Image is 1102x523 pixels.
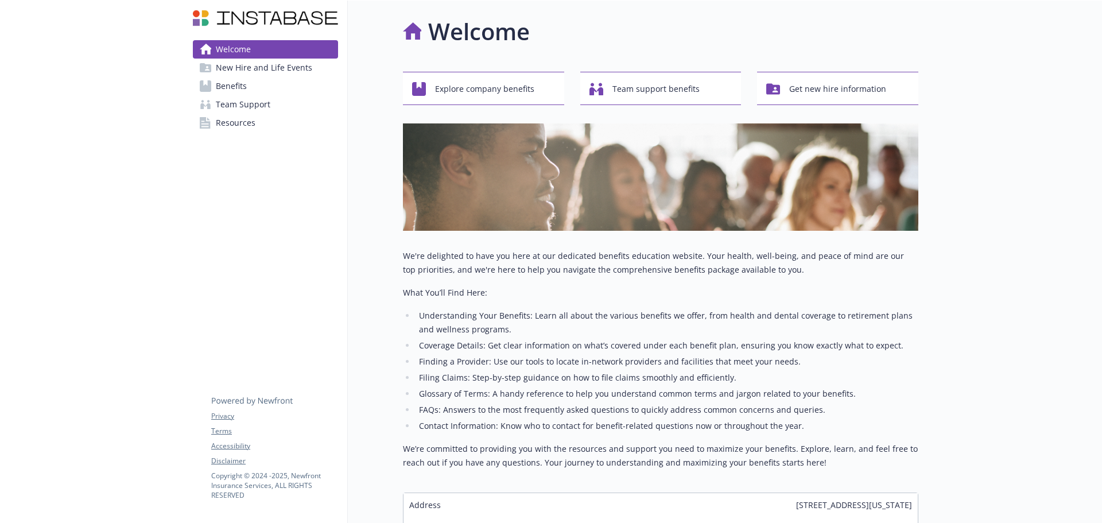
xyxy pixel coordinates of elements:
[403,123,918,231] img: overview page banner
[216,95,270,114] span: Team Support
[193,77,338,95] a: Benefits
[416,403,918,417] li: FAQs: Answers to the most frequently asked questions to quickly address common concerns and queries.
[416,309,918,336] li: Understanding Your Benefits: Learn all about the various benefits we offer, from health and denta...
[403,249,918,277] p: We're delighted to have you here at our dedicated benefits education website. Your health, well-b...
[211,471,337,500] p: Copyright © 2024 - 2025 , Newfront Insurance Services, ALL RIGHTS RESERVED
[416,371,918,385] li: Filing Claims: Step-by-step guidance on how to file claims smoothly and efficiently.
[416,419,918,433] li: Contact Information: Know who to contact for benefit-related questions now or throughout the year.
[612,78,700,100] span: Team support benefits
[435,78,534,100] span: Explore company benefits
[416,387,918,401] li: Glossary of Terms: A handy reference to help you understand common terms and jargon related to yo...
[193,95,338,114] a: Team Support
[216,40,251,59] span: Welcome
[211,441,337,451] a: Accessibility
[416,355,918,369] li: Finding a Provider: Use our tools to locate in-network providers and facilities that meet your ne...
[403,442,918,470] p: We’re committed to providing you with the resources and support you need to maximize your benefit...
[789,78,886,100] span: Get new hire information
[416,339,918,352] li: Coverage Details: Get clear information on what’s covered under each benefit plan, ensuring you k...
[193,40,338,59] a: Welcome
[211,426,337,436] a: Terms
[409,499,441,511] span: Address
[193,59,338,77] a: New Hire and Life Events
[216,77,247,95] span: Benefits
[216,114,255,132] span: Resources
[796,499,912,511] span: [STREET_ADDRESS][US_STATE]
[580,72,742,105] button: Team support benefits
[211,411,337,421] a: Privacy
[403,286,918,300] p: What You’ll Find Here:
[216,59,312,77] span: New Hire and Life Events
[403,72,564,105] button: Explore company benefits
[193,114,338,132] a: Resources
[757,72,918,105] button: Get new hire information
[211,456,337,466] a: Disclaimer
[428,14,530,49] h1: Welcome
